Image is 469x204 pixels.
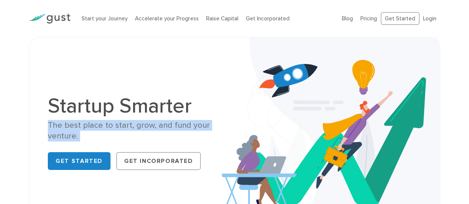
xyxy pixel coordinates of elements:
[29,14,70,24] img: Gust Logo
[116,152,201,170] a: Get Incorporated
[48,96,229,116] h1: Startup Smarter
[381,12,419,25] a: Get Started
[206,15,238,22] a: Raise Capital
[360,15,377,22] a: Pricing
[82,15,128,22] a: Start your Journey
[48,152,110,170] a: Get Started
[342,15,353,22] a: Blog
[135,15,199,22] a: Accelerate your Progress
[423,15,436,22] a: Login
[48,120,229,142] div: The best place to start, grow, and fund your venture.
[246,15,290,22] a: Get Incorporated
